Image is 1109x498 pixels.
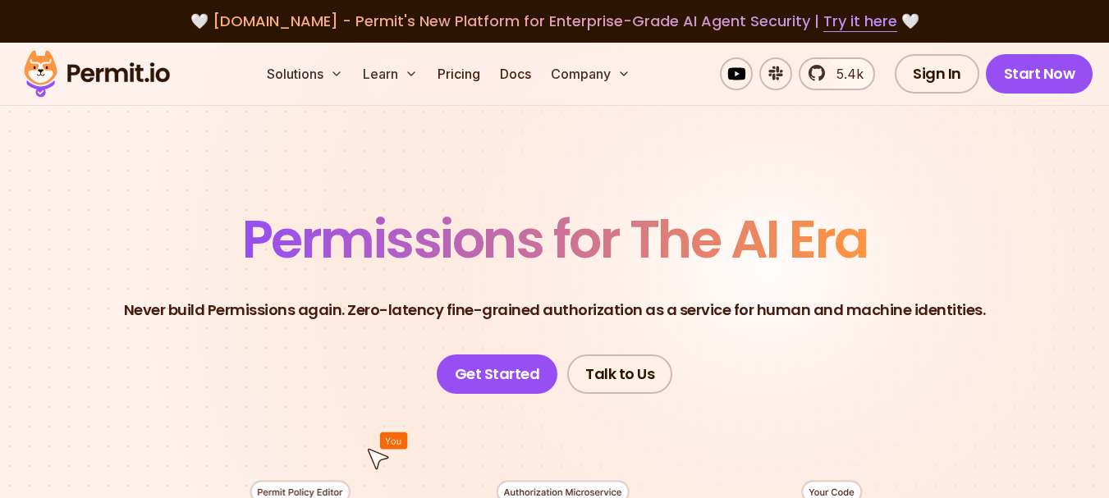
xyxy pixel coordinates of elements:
p: Never build Permissions again. Zero-latency fine-grained authorization as a service for human and... [124,299,986,322]
a: Pricing [431,57,487,90]
a: Start Now [986,54,1093,94]
span: [DOMAIN_NAME] - Permit's New Platform for Enterprise-Grade AI Agent Security | [213,11,897,31]
a: Talk to Us [567,354,672,394]
span: 5.4k [827,64,864,84]
a: Get Started [437,354,558,394]
div: 🤍 🤍 [39,10,1070,33]
a: Try it here [823,11,897,32]
button: Solutions [260,57,350,90]
button: Learn [356,57,424,90]
img: Permit logo [16,46,177,102]
a: Docs [493,57,538,90]
a: Sign In [895,54,979,94]
a: 5.4k [799,57,875,90]
button: Company [544,57,637,90]
span: Permissions for The AI Era [242,203,868,276]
